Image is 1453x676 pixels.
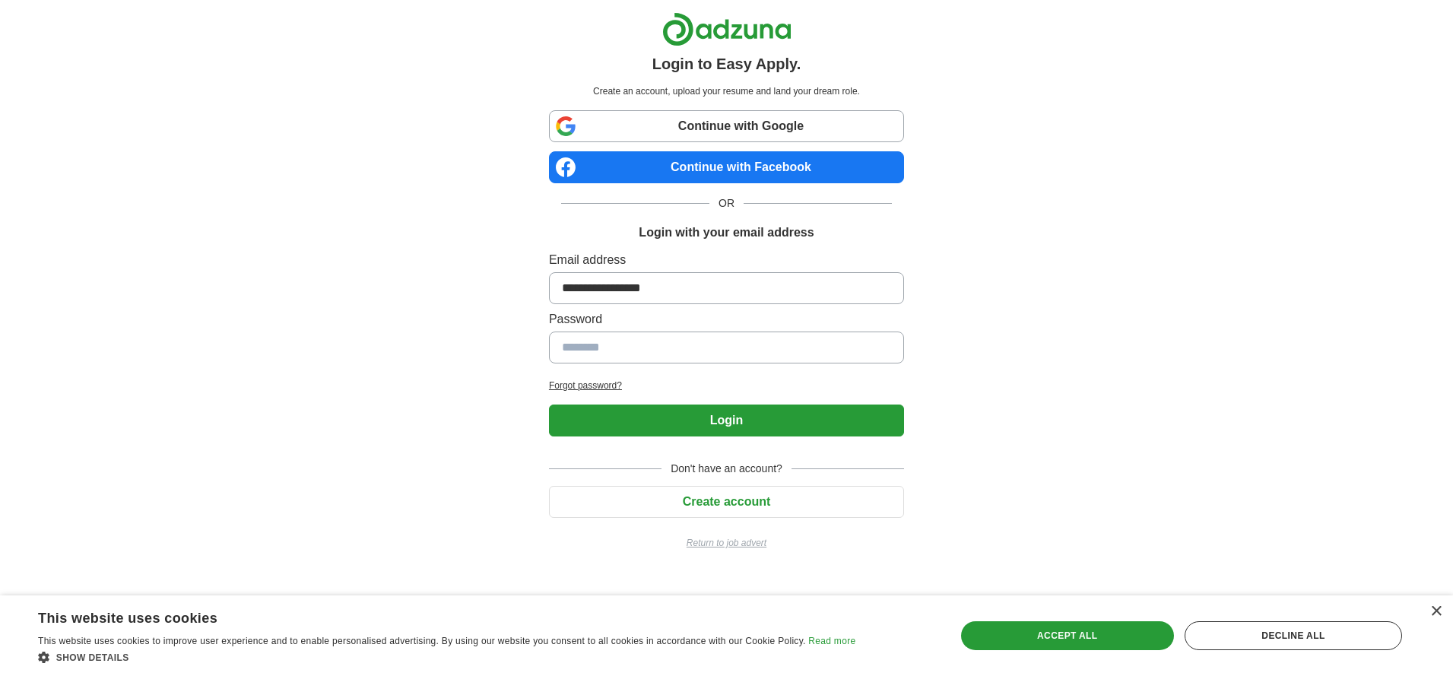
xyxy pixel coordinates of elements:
[549,379,904,392] a: Forgot password?
[549,310,904,328] label: Password
[549,251,904,269] label: Email address
[1185,621,1402,650] div: Decline all
[662,12,792,46] img: Adzuna logo
[661,461,792,477] span: Don't have an account?
[652,52,801,75] h1: Login to Easy Apply.
[639,224,814,242] h1: Login with your email address
[38,649,855,665] div: Show details
[549,495,904,508] a: Create account
[38,636,806,646] span: This website uses cookies to improve user experience and to enable personalised advertising. By u...
[549,151,904,183] a: Continue with Facebook
[961,621,1174,650] div: Accept all
[56,652,129,663] span: Show details
[549,405,904,436] button: Login
[1430,606,1442,617] div: Close
[808,636,855,646] a: Read more, opens a new window
[38,605,817,627] div: This website uses cookies
[552,84,901,98] p: Create an account, upload your resume and land your dream role.
[549,110,904,142] a: Continue with Google
[549,536,904,550] a: Return to job advert
[709,195,744,211] span: OR
[549,486,904,518] button: Create account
